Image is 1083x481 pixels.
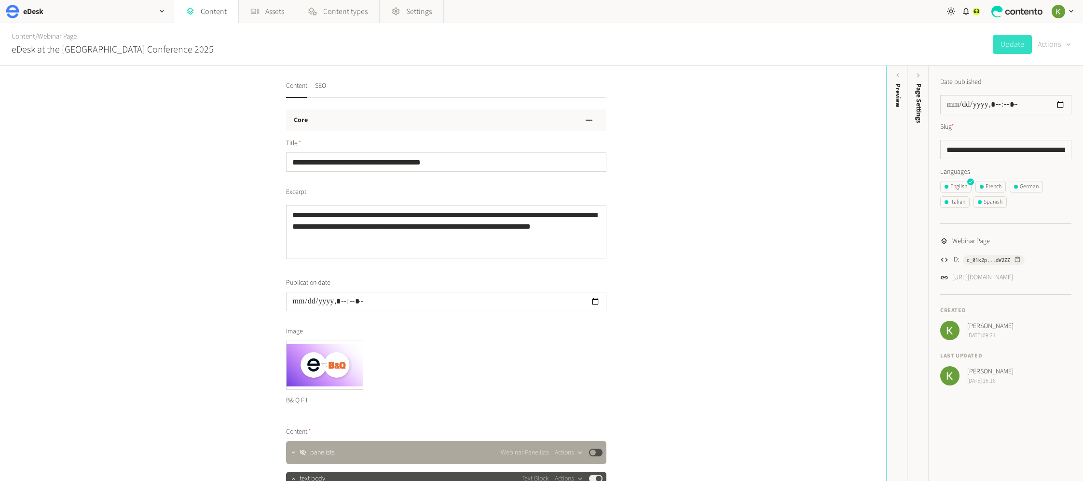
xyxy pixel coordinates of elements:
button: Actions [555,447,583,458]
div: B& Q F I [286,390,363,412]
div: Italian [945,198,965,206]
h4: Created [940,306,1071,315]
span: / [35,31,38,41]
button: French [975,181,1006,192]
span: panelists [310,448,335,458]
button: Italian [940,196,970,208]
label: Slug [940,122,954,132]
img: eDesk [6,5,19,18]
span: Image [286,327,303,337]
a: Content [12,31,35,41]
h2: eDesk [23,6,43,17]
label: Languages [940,167,1071,177]
div: English [945,182,967,191]
img: Keelin Terry [1052,5,1065,18]
span: Content [286,427,311,437]
a: [URL][DOMAIN_NAME] [952,273,1013,283]
div: Spanish [978,198,1002,206]
div: French [980,182,1001,191]
label: Date published [940,77,982,87]
span: ID: [952,255,959,265]
img: Keelin Terry [940,366,960,385]
h2: eDesk at the [GEOGRAPHIC_DATA] Conference 2025 [12,42,214,57]
span: Settings [406,6,432,17]
span: Excerpt [286,187,306,197]
h3: Core [294,115,308,125]
button: Actions [1038,35,1071,54]
button: German [1010,181,1043,192]
button: Spanish [973,196,1007,208]
img: Keelin Terry [940,321,960,340]
h4: Last updated [940,352,1071,360]
span: [PERSON_NAME] [967,321,1014,331]
button: English [940,181,972,192]
span: [DATE] 15:16 [967,377,1014,385]
button: Update [993,35,1032,54]
span: [DATE] 09:21 [967,331,1014,340]
button: c_01k2p...dW2ZZ [963,255,1025,265]
a: Webinar Page [38,31,77,41]
span: Webinar Panelists [501,448,549,458]
span: Title [286,138,302,149]
div: Preview [892,83,903,108]
span: Page Settings [914,83,924,123]
span: c_01k2p...dW2ZZ [967,256,1010,264]
div: German [1014,182,1039,191]
img: B& Q F I [287,341,363,389]
span: 63 [973,7,979,16]
span: Content types [323,6,368,17]
span: Webinar Page [952,236,990,247]
button: SEO [315,81,326,98]
span: [PERSON_NAME] [967,367,1014,377]
button: Content [286,81,307,98]
span: Publication date [286,278,330,288]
